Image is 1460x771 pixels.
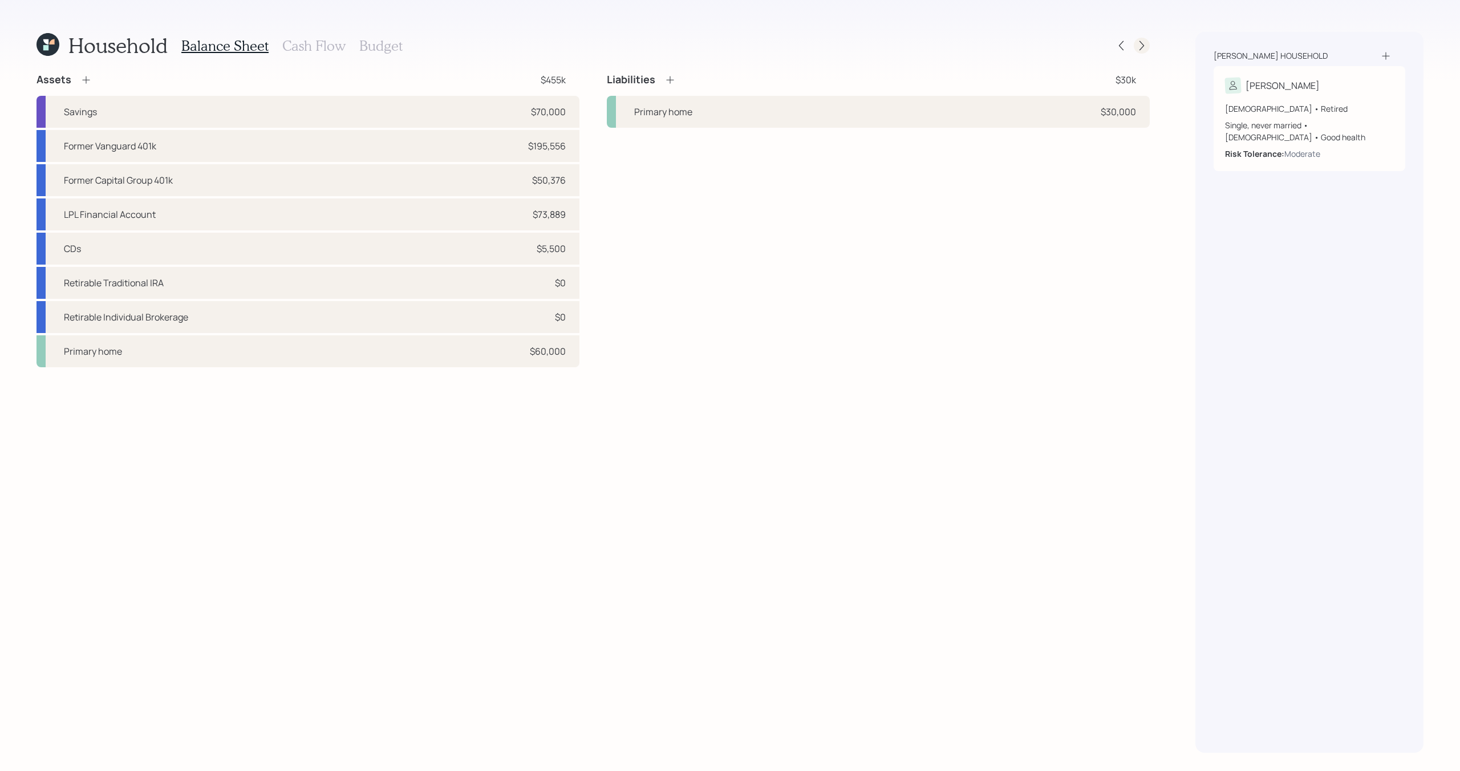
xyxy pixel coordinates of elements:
div: [DEMOGRAPHIC_DATA] • Retired [1225,103,1394,115]
div: Former Vanguard 401k [64,139,156,153]
h3: Balance Sheet [181,38,269,54]
div: Retirable Individual Brokerage [64,310,188,324]
b: Risk Tolerance: [1225,148,1284,159]
div: [PERSON_NAME] [1246,79,1320,92]
div: $5,500 [537,242,566,255]
h1: Household [68,33,168,58]
div: Savings [64,105,97,119]
div: $60,000 [530,344,566,358]
div: LPL Financial Account [64,208,156,221]
h4: Assets [36,74,71,86]
div: Moderate [1284,148,1320,160]
div: $30k [1116,73,1136,87]
div: Primary home [634,105,692,119]
div: $455k [541,73,566,87]
h3: Cash Flow [282,38,346,54]
div: Single, never married • [DEMOGRAPHIC_DATA] • Good health [1225,119,1394,143]
div: Retirable Traditional IRA [64,276,164,290]
div: $30,000 [1101,105,1136,119]
div: $73,889 [533,208,566,221]
div: Former Capital Group 401k [64,173,173,187]
div: $50,376 [532,173,566,187]
div: Primary home [64,344,122,358]
div: CDs [64,242,81,255]
div: [PERSON_NAME] household [1214,50,1328,62]
div: $70,000 [531,105,566,119]
div: $0 [555,276,566,290]
h3: Budget [359,38,403,54]
h4: Liabilities [607,74,655,86]
div: $195,556 [528,139,566,153]
div: $0 [555,310,566,324]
